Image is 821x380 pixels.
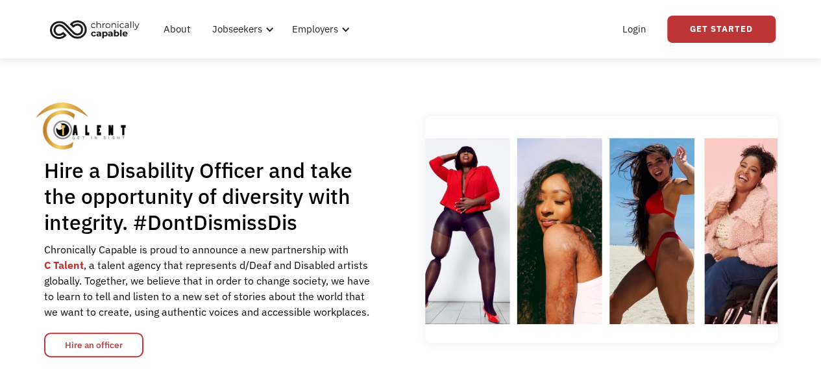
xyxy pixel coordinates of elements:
[204,8,278,50] div: Jobseekers
[284,8,354,50] div: Employers
[44,242,374,320] div: Chronically Capable is proud to announce a new partnership with ‍ , a talent agency that represen...
[46,15,149,44] a: home
[615,8,654,50] a: Login
[44,333,143,357] a: Hire an officer
[156,8,198,50] a: About
[292,21,338,37] div: Employers
[667,16,776,43] a: Get Started
[44,259,84,272] a: C Talent
[44,157,374,235] h1: Hire a Disability Officer and take the opportunity of diversity with integrity. #DontDismissDis
[212,21,262,37] div: Jobseekers
[46,15,143,44] img: Chronically Capable logo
